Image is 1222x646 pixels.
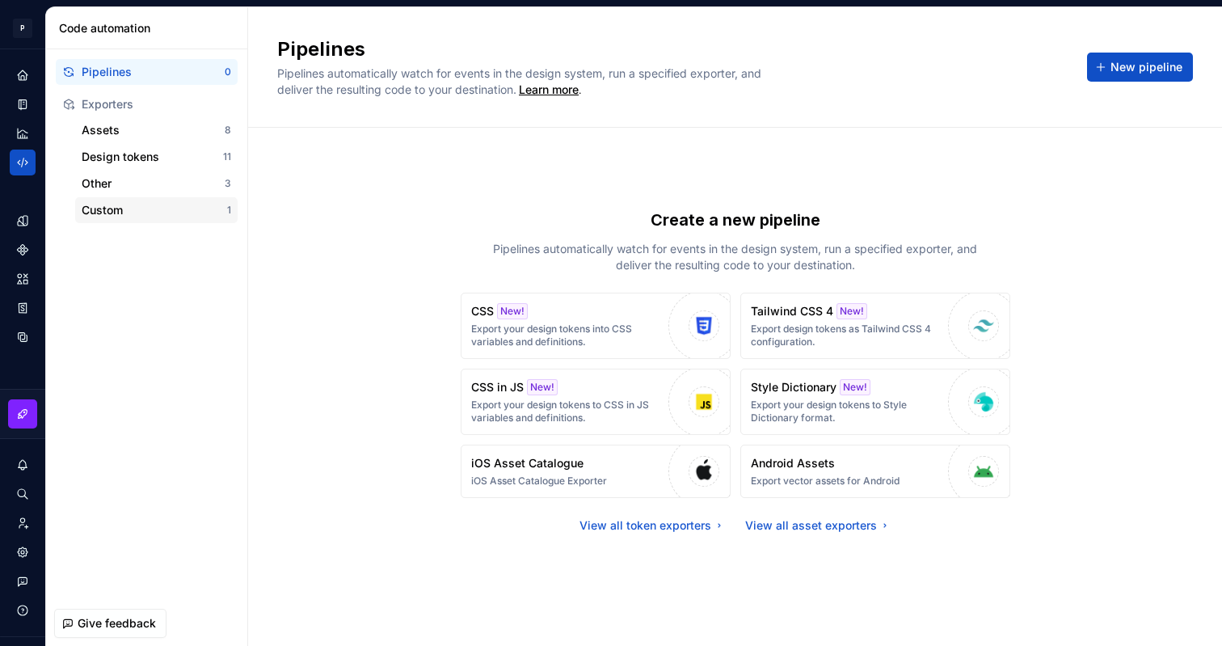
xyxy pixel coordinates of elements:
[227,204,231,217] div: 1
[56,59,238,85] button: Pipelines0
[3,11,42,45] button: P
[10,91,36,117] a: Documentation
[10,62,36,88] a: Home
[651,209,820,231] p: Create a new pipeline
[10,481,36,507] button: Search ⌘K
[10,452,36,478] button: Notifications
[461,445,731,498] button: iOS Asset CatalogueiOS Asset Catalogue Exporter
[277,66,765,96] span: Pipelines automatically watch for events in the design system, run a specified exporter, and deli...
[82,64,225,80] div: Pipelines
[59,20,241,36] div: Code automation
[10,237,36,263] a: Components
[10,295,36,321] a: Storybook stories
[471,399,660,424] p: Export your design tokens to CSS in JS variables and definitions.
[579,517,726,534] a: View all token exporters
[10,208,36,234] a: Design tokens
[54,609,166,638] button: Give feedback
[82,96,231,112] div: Exporters
[840,379,870,395] div: New!
[751,455,835,471] p: Android Assets
[75,197,238,223] button: Custom1
[751,379,836,395] p: Style Dictionary
[461,293,731,359] button: CSSNew!Export your design tokens into CSS variables and definitions.
[277,36,1068,62] h2: Pipelines
[471,475,607,488] p: iOS Asset Catalogue Exporter
[527,379,558,395] div: New!
[751,475,900,488] p: Export vector assets for Android
[745,517,891,534] a: View all asset exporters
[10,150,36,175] a: Code automation
[75,171,238,196] button: Other3
[836,303,867,319] div: New!
[10,568,36,594] button: Contact support
[82,175,225,192] div: Other
[82,122,225,138] div: Assets
[82,149,223,165] div: Design tokens
[78,615,156,631] span: Give feedback
[75,144,238,170] button: Design tokens11
[1110,59,1182,75] span: New pipeline
[75,117,238,143] button: Assets8
[493,241,978,273] p: Pipelines automatically watch for events in the design system, run a specified exporter, and deli...
[740,293,1010,359] button: Tailwind CSS 4New!Export design tokens as Tailwind CSS 4 configuration.
[10,120,36,146] a: Analytics
[471,323,660,348] p: Export your design tokens into CSS variables and definitions.
[10,266,36,292] a: Assets
[225,124,231,137] div: 8
[751,323,940,348] p: Export design tokens as Tailwind CSS 4 configuration.
[516,84,581,96] span: .
[751,399,940,424] p: Export your design tokens to Style Dictionary format.
[82,202,227,218] div: Custom
[461,369,731,435] button: CSS in JSNew!Export your design tokens to CSS in JS variables and definitions.
[223,150,231,163] div: 11
[471,303,494,319] p: CSS
[471,379,524,395] p: CSS in JS
[10,510,36,536] a: Invite team
[740,445,1010,498] button: Android AssetsExport vector assets for Android
[10,324,36,350] a: Data sources
[1087,53,1193,82] button: New pipeline
[519,82,579,98] a: Learn more
[471,455,584,471] p: iOS Asset Catalogue
[225,65,231,78] div: 0
[497,303,528,319] div: New!
[13,19,32,38] div: P
[10,539,36,565] a: Settings
[225,177,231,190] div: 3
[740,369,1010,435] button: Style DictionaryNew!Export your design tokens to Style Dictionary format.
[751,303,833,319] p: Tailwind CSS 4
